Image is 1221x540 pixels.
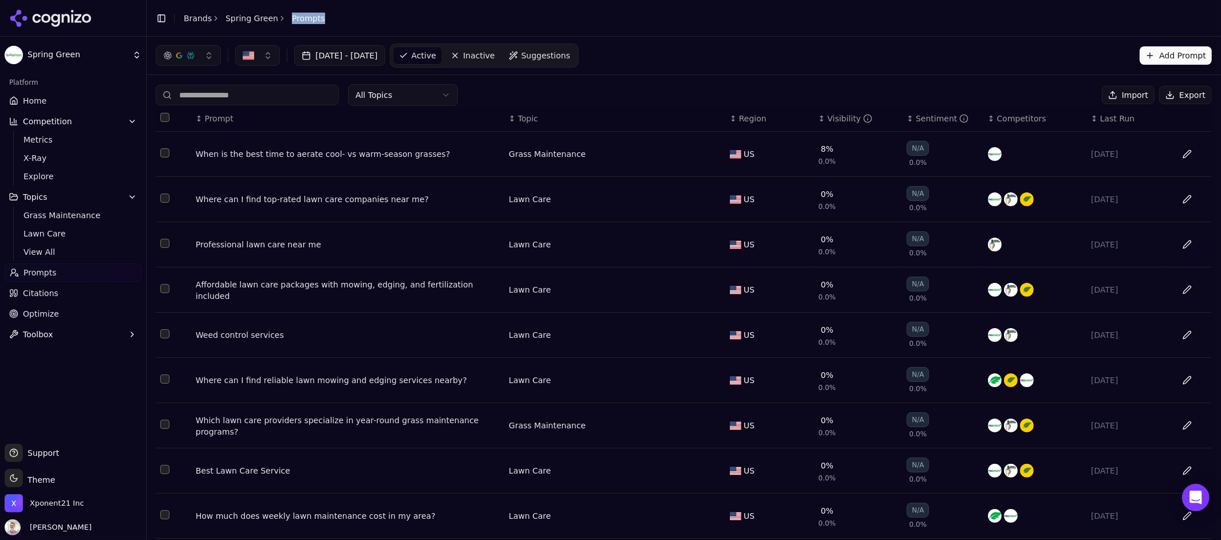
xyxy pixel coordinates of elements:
span: 0.0% [819,293,836,302]
span: US [744,420,754,431]
img: lawn doctor [1004,328,1018,342]
a: Explore [19,168,128,184]
img: lawn doctor [1004,192,1018,206]
a: Lawn Care [509,284,551,295]
img: US flag [730,150,741,159]
a: Metrics [19,132,128,148]
span: US [744,148,754,160]
button: [DATE] - [DATE] [294,45,385,66]
div: [DATE] [1091,465,1163,476]
div: ↕Competitors [988,113,1082,124]
div: Where can I find top-rated lawn care companies near me? [196,194,500,205]
th: Competitors [983,106,1086,132]
div: Open Intercom Messenger [1182,484,1210,511]
button: Select row 2 [160,194,169,203]
span: Competitors [997,113,1046,124]
div: Lawn Care [509,510,551,522]
span: 0.0% [819,519,836,528]
img: US flag [730,512,741,521]
button: Edit in sheet [1178,416,1196,435]
span: Citations [23,287,58,299]
a: View All [19,244,128,260]
img: Spring Green [5,46,23,64]
span: 0.0% [910,294,927,303]
img: US flag [730,421,741,430]
a: X-Ray [19,150,128,166]
a: Lawn Care [509,239,551,250]
span: Topics [23,191,48,203]
a: How much does weekly lawn maintenance cost in my area? [196,510,500,522]
img: US flag [730,467,741,475]
img: trugreen [988,328,1002,342]
button: Edit in sheet [1178,190,1196,208]
div: 0% [821,188,833,200]
span: 0.0% [819,428,836,437]
span: Support [23,447,59,459]
span: Prompt [205,113,234,124]
a: Best Lawn Care Service [196,465,500,476]
img: lawn doctor [1004,283,1018,297]
a: Brands [184,14,212,23]
img: US flag [730,331,741,340]
span: Metrics [23,134,123,145]
img: lawn doctor [988,238,1002,251]
button: Edit in sheet [1178,462,1196,480]
div: ↕Last Run [1091,113,1163,124]
button: Select row 6 [160,375,169,384]
div: [DATE] [1091,420,1163,431]
div: ↕Region [730,113,809,124]
a: Weed control services [196,329,500,341]
img: Xponent21 Inc [5,494,23,513]
th: Last Run [1086,106,1168,132]
div: 0% [821,460,833,471]
div: N/A [907,141,929,156]
button: Select row 1 [160,148,169,157]
img: US flag [730,286,741,294]
button: Select row 9 [160,510,169,519]
button: Edit in sheet [1178,326,1196,344]
a: Suggestions [503,46,576,65]
div: Grass Maintenance [509,420,586,431]
span: 0.0% [910,429,927,439]
div: Visibility [827,113,872,124]
a: Prompts [5,263,141,282]
button: Select row 7 [160,420,169,429]
span: Toolbox [23,329,53,340]
span: 0.0% [910,158,927,167]
button: Select row 5 [160,329,169,338]
div: N/A [907,186,929,201]
a: Spring Green [226,13,278,24]
div: Sentiment [916,113,969,124]
span: US [744,329,754,341]
div: [DATE] [1091,375,1163,386]
th: Region [725,106,814,132]
a: Lawn Care [509,465,551,476]
span: Optimize [23,308,59,320]
img: the grounds guys [1020,419,1034,432]
span: Topic [518,113,538,124]
button: Open organization switcher [5,494,84,513]
button: Export [1159,86,1212,104]
span: [PERSON_NAME] [25,522,92,533]
span: US [744,239,754,250]
span: 0.0% [819,474,836,483]
span: 0.0% [910,203,927,212]
span: 0.0% [819,383,836,392]
span: Active [412,50,436,61]
span: Explore [23,171,123,182]
a: Grass Maintenance [19,207,128,223]
a: Lawn Care [19,226,128,242]
span: 0.0% [910,475,927,484]
img: the grounds guys [1020,464,1034,478]
span: 0.0% [819,338,836,347]
span: US [744,510,754,522]
span: Home [23,95,46,107]
th: Prompt [191,106,504,132]
img: trugreen [1020,373,1034,387]
div: 0% [821,415,833,426]
span: 0.0% [910,339,927,348]
div: ↕Sentiment [907,113,979,124]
